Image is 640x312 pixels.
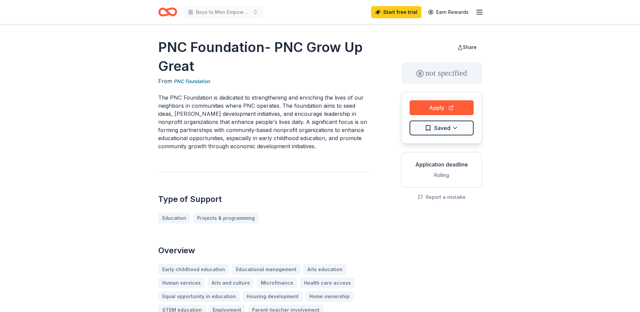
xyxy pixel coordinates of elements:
[193,213,259,224] a: Projects & programming
[410,121,474,135] button: Saved
[407,160,476,168] div: Application deadline
[158,38,369,76] h1: PNC Foundation- PNC Grow Up Great
[183,5,263,19] button: Boys to Men Empowerment Workshop Series
[452,41,482,54] button: Share
[196,8,250,16] span: Boys to Men Empowerment Workshop Series
[158,213,190,224] a: Education
[424,6,473,18] a: Earn Rewards
[158,4,177,20] a: Home
[174,77,210,85] a: PNC Foundation
[158,245,369,256] h2: Overview
[158,194,369,205] h2: Type of Support
[371,6,421,18] a: Start free trial
[434,124,450,132] span: Saved
[407,171,476,179] div: Rolling
[158,94,369,150] p: The PNC Foundation is dedicated to strengthening and enriching the lives of our neighbors in comm...
[410,100,474,115] button: Apply
[158,77,369,85] div: From
[463,44,477,50] span: Share
[401,62,482,84] div: not specified
[418,193,466,201] button: Report a mistake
